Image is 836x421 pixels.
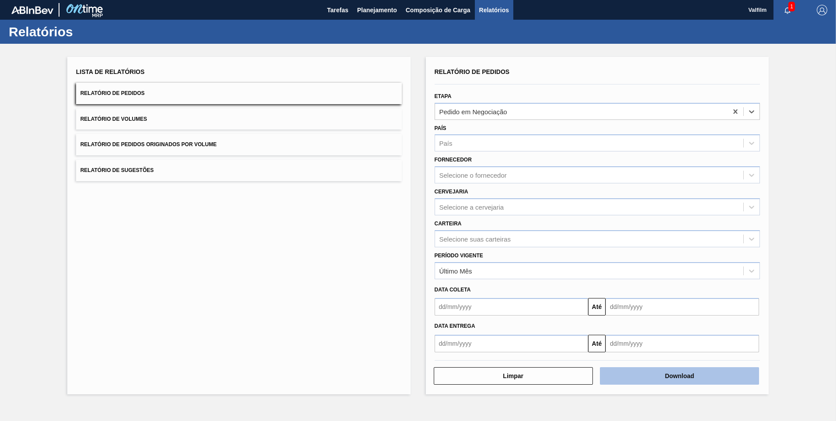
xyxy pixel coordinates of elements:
span: Relatório de Pedidos [435,68,510,75]
button: Relatório de Pedidos [76,83,402,104]
input: dd/mm/yyyy [435,335,588,352]
label: País [435,125,446,131]
span: Lista de Relatórios [76,68,145,75]
button: Até [588,298,606,316]
span: Data coleta [435,287,471,293]
label: Período Vigente [435,253,483,259]
input: dd/mm/yyyy [606,335,759,352]
span: Relatório de Volumes [80,116,147,122]
label: Carteira [435,221,462,227]
span: Relatório de Sugestões [80,167,154,173]
div: País [439,140,453,147]
input: dd/mm/yyyy [435,298,588,316]
span: Composição de Carga [406,5,470,15]
button: Limpar [434,367,593,385]
div: Pedido em Negociação [439,108,507,115]
button: Relatório de Sugestões [76,160,402,181]
button: Notificações [773,4,801,16]
div: Selecione a cervejaria [439,203,504,210]
button: Relatório de Volumes [76,109,402,130]
span: Planejamento [357,5,397,15]
span: Relatório de Pedidos Originados por Volume [80,141,217,147]
input: dd/mm/yyyy [606,298,759,316]
button: Download [600,367,759,385]
button: Relatório de Pedidos Originados por Volume [76,134,402,155]
label: Etapa [435,93,452,99]
button: Até [588,335,606,352]
span: Tarefas [327,5,348,15]
img: Logout [817,5,827,15]
div: Selecione suas carteiras [439,235,511,242]
span: Relatórios [479,5,509,15]
span: 1 [788,2,795,11]
img: TNhmsLtSVTkK8tSr43FrP2fwEKptu5GPRR3wAAAABJRU5ErkJggg== [11,6,53,14]
div: Último Mês [439,267,472,274]
span: Relatório de Pedidos [80,90,145,96]
span: Data entrega [435,323,475,329]
label: Fornecedor [435,157,472,163]
h1: Relatórios [9,27,164,37]
label: Cervejaria [435,189,468,195]
div: Selecione o fornecedor [439,172,507,179]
